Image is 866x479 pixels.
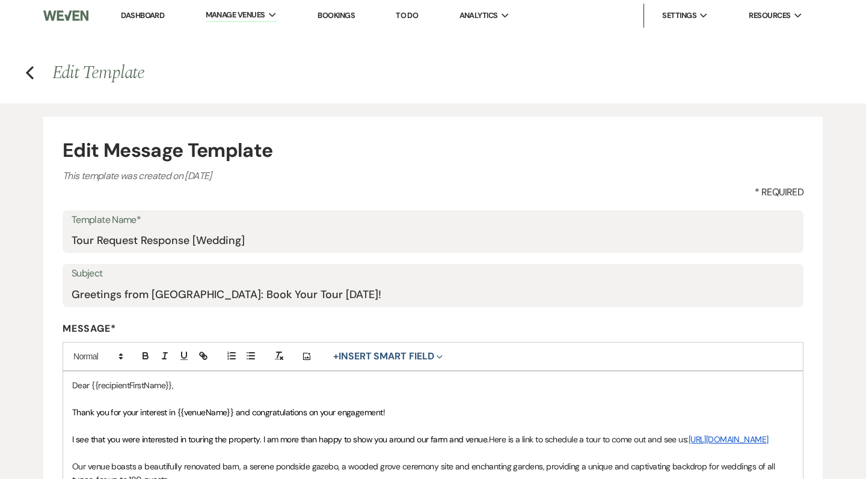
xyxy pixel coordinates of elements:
[63,322,803,335] label: Message*
[489,434,689,445] span: Here is a link to schedule a tour to come out and see us:
[318,10,355,20] a: Bookings
[662,10,696,22] span: Settings
[43,3,88,28] img: Weven Logo
[52,59,144,87] span: Edit Template
[333,352,339,361] span: +
[206,9,265,21] span: Manage Venues
[72,434,489,445] span: I see that you were interested in touring the property. I am more than happy to show you around o...
[63,168,803,184] p: This template was created on [DATE]
[72,265,794,282] label: Subject
[755,185,803,200] span: * Required
[72,212,794,229] label: Template Name*
[63,136,803,165] h4: Edit Message Template
[396,10,418,20] a: To Do
[329,349,447,364] button: Insert Smart Field
[121,10,164,20] a: Dashboard
[689,434,769,445] a: [URL][DOMAIN_NAME]
[749,10,790,22] span: Resources
[459,10,498,22] span: Analytics
[72,379,794,392] p: Dear {{recipientFirstName}},
[72,407,385,418] span: Thank you for your interest in {{venueName}} and congratulations on your engagement!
